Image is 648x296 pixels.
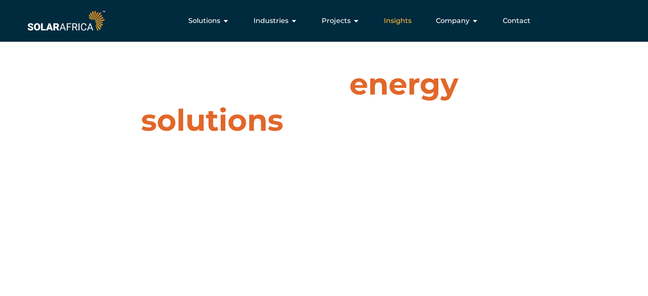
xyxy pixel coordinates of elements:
[503,16,530,26] a: Contact
[285,192,349,198] span: I want to go green
[134,66,513,138] h1: Leaders in for businesses
[253,16,288,26] span: Industries
[99,192,187,198] span: I want cheaper electricity
[412,181,578,209] a: I want to control my power
[141,66,458,138] span: energy solutions
[262,160,385,172] h5: What brings you here?
[25,244,648,250] h5: SolarAfrica is proudly affiliated with
[436,16,469,26] span: Company
[384,16,412,26] a: Insights
[107,12,537,29] nav: Menu
[188,16,220,26] span: Solutions
[445,192,539,198] span: I want to control my power
[107,12,537,29] div: Menu Toggle
[237,181,403,209] a: I want to go green
[63,181,229,209] a: I want cheaper electricity
[322,16,351,26] span: Projects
